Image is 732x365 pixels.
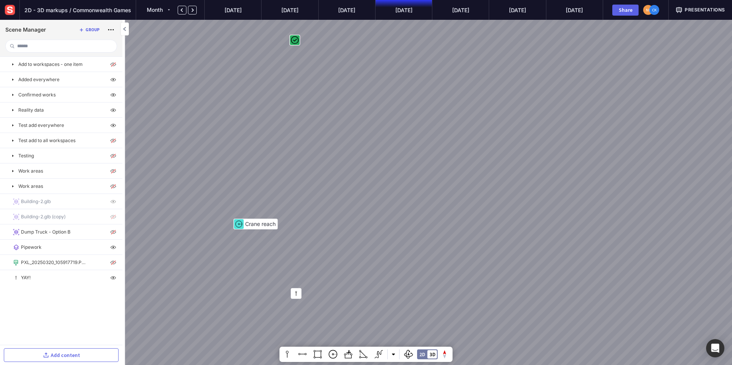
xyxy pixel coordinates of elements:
[18,91,56,98] p: Confirmed works
[21,244,42,251] p: Pipework
[85,28,100,32] div: Group
[109,197,118,206] img: visibility-on.svg
[77,25,101,34] button: Group
[18,137,75,144] p: Test add to all workspaces
[245,221,276,227] span: Crane reach
[706,339,724,357] div: Open Intercom Messenger
[109,227,118,237] img: visibility-off.svg
[109,182,118,191] img: visibility-off.svg
[24,6,131,14] span: 2D - 3D markups / Commonwealth Games
[109,151,118,160] img: visibility-off.svg
[109,243,118,252] img: visibility-on.svg
[3,3,17,17] img: sensat
[4,348,119,362] button: Add content
[685,6,725,13] span: Presentations
[109,273,118,282] img: visibility-on.svg
[21,198,51,205] p: Building-2.glb
[18,107,44,114] p: Reality data
[18,152,34,159] p: Testing
[147,6,163,13] span: Month
[21,229,71,235] p: Dump Truck - Option B
[21,259,87,266] p: PXL_20250320_105917719.PORTRAIT.ORIGINAL.jpg
[51,352,80,358] div: Add content
[419,352,425,357] div: 2D
[21,213,66,220] p: Building-2.glb (copy)
[109,106,118,115] img: visibility-on.svg
[612,5,639,16] button: Share
[109,121,118,130] img: visibility-on.svg
[652,8,657,13] text: CK
[109,166,118,176] img: visibility-off.svg
[109,60,118,69] img: visibility-off.svg
[109,258,118,267] img: visibility-off.svg
[18,183,43,190] p: Work areas
[109,136,118,145] img: visibility-off.svg
[18,61,83,68] p: Add to workspaces - one item
[646,8,651,13] text: NK
[5,27,46,33] h1: Scene Manager
[109,90,118,99] img: visibility-on.svg
[109,75,118,84] img: visibility-on.svg
[21,274,30,281] p: YAY!
[13,259,19,266] img: geo-tagged-image.svg
[616,7,635,13] div: Share
[109,212,118,221] img: visibility-off.svg
[290,35,300,45] img: markup-icon-approved.svg
[18,168,43,174] p: Work areas
[676,6,682,13] img: presentation.svg
[18,122,64,129] p: Test add everywhere
[18,76,59,83] p: Added everywhere
[430,352,435,357] div: 3D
